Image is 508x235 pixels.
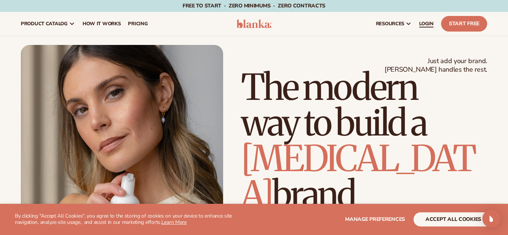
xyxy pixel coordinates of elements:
a: LOGIN [415,12,437,36]
span: product catalog [21,21,68,27]
span: How It Works [83,21,121,27]
span: [MEDICAL_DATA] [241,136,475,216]
img: logo [237,19,271,28]
a: resources [372,12,415,36]
div: Open Intercom Messenger [482,210,500,228]
span: resources [376,21,404,27]
span: Manage preferences [345,216,405,223]
a: Start Free [441,16,487,32]
button: Manage preferences [345,212,405,226]
a: pricing [124,12,151,36]
span: pricing [128,21,148,27]
span: Free to start · ZERO minimums · ZERO contracts [183,2,325,9]
a: product catalog [17,12,79,36]
p: By clicking "Accept All Cookies", you agree to the storing of cookies on your device to enhance s... [15,213,254,226]
a: How It Works [79,12,125,36]
h1: The modern way to build a brand [241,69,487,212]
button: accept all cookies [414,212,493,226]
span: LOGIN [419,21,434,27]
a: Learn More [161,219,187,226]
span: Just add your brand. [PERSON_NAME] handles the rest. [385,57,487,74]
